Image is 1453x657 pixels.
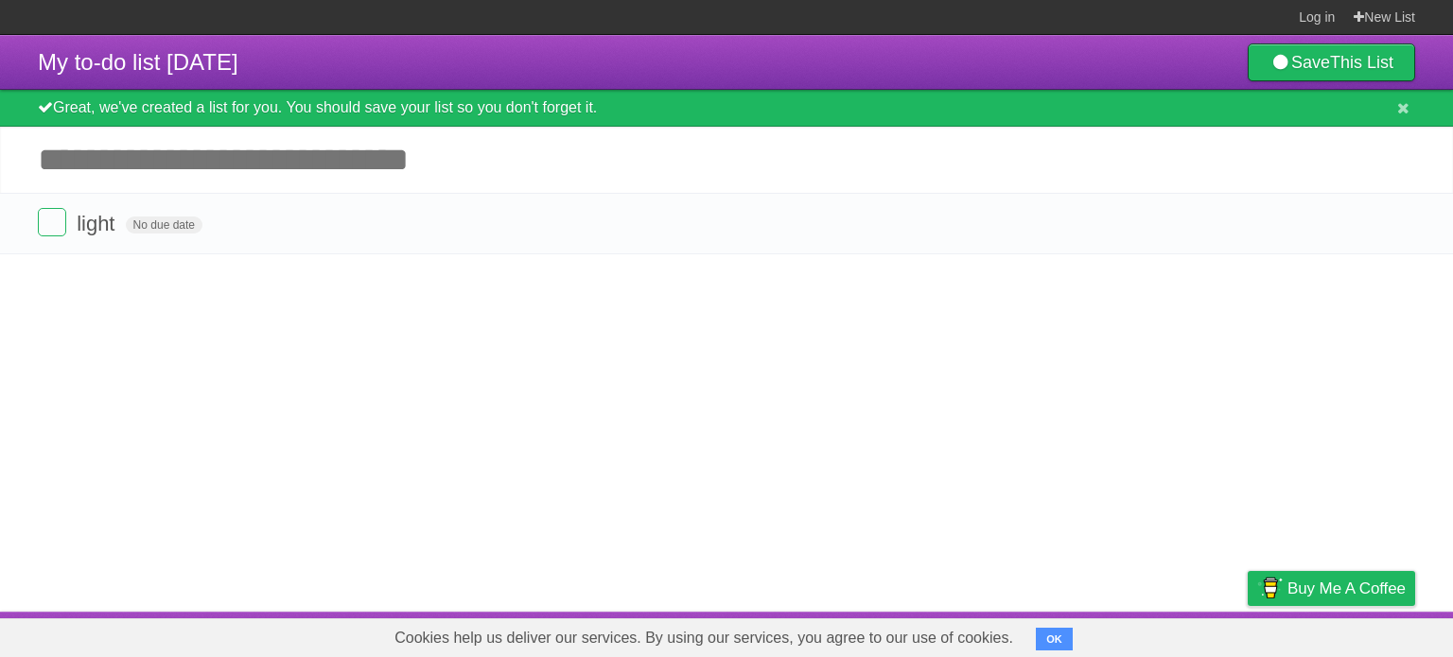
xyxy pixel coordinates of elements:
a: SaveThis List [1248,43,1415,81]
a: Buy me a coffee [1248,571,1415,606]
a: Suggest a feature [1296,616,1415,652]
a: Developers [1059,616,1135,652]
span: light [77,212,119,235]
img: Buy me a coffee [1257,572,1283,604]
label: Done [38,208,66,236]
a: Terms [1159,616,1200,652]
span: Cookies help us deliver our services. By using our services, you agree to our use of cookies. [376,619,1032,657]
span: My to-do list [DATE] [38,49,238,75]
span: No due date [126,216,202,233]
button: OK [1036,628,1073,650]
b: This List [1330,53,1393,72]
a: Privacy [1223,616,1272,652]
span: Buy me a coffee [1287,572,1406,605]
a: About [996,616,1036,652]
